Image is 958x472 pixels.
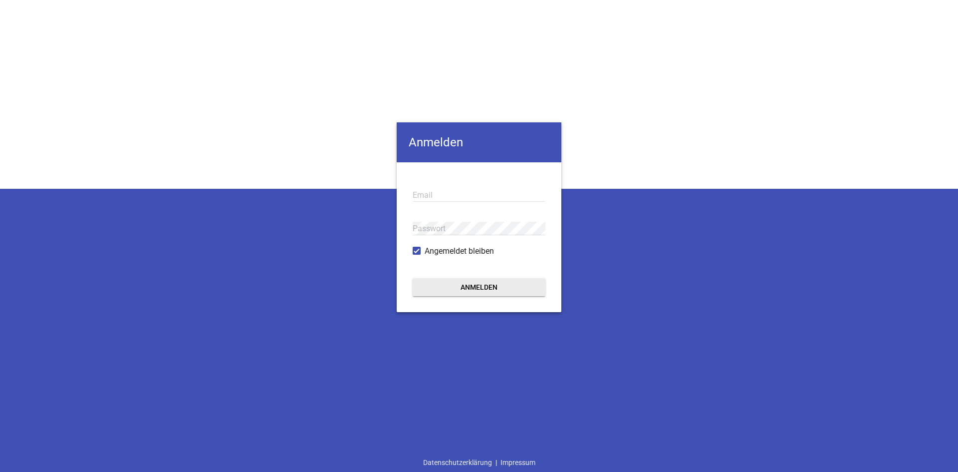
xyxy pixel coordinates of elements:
button: Anmelden [413,278,545,296]
span: Angemeldet bleiben [425,245,494,257]
h4: Anmelden [397,122,561,162]
a: Datenschutzerklärung [420,453,495,472]
div: | [420,453,539,472]
a: Impressum [497,453,539,472]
